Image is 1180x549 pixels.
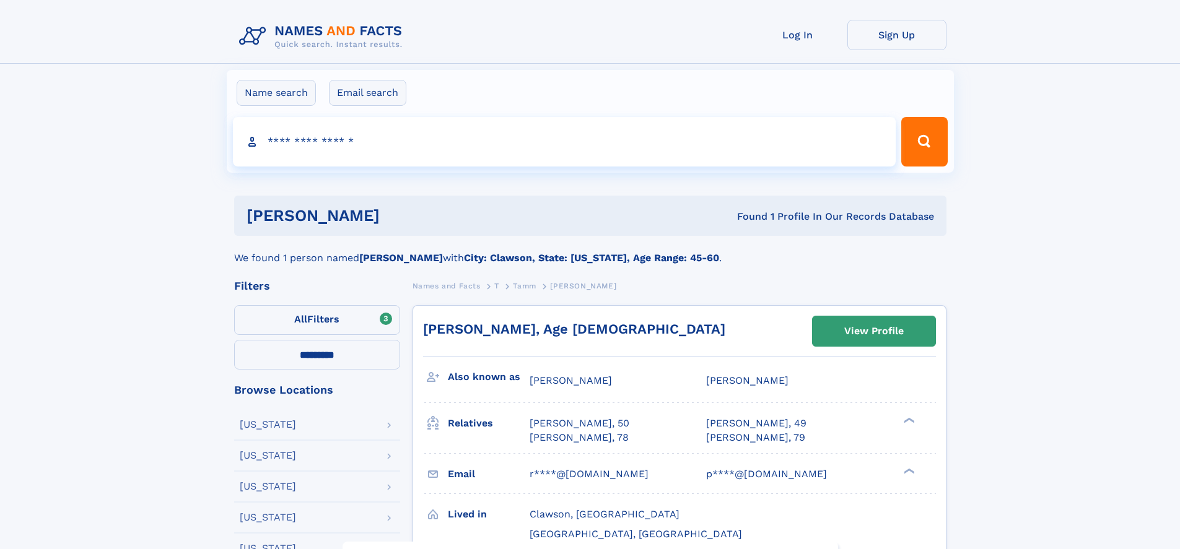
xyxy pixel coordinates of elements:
[329,80,406,106] label: Email search
[413,278,481,293] a: Names and Facts
[294,313,307,325] span: All
[494,282,499,290] span: T
[901,467,916,475] div: ❯
[558,210,934,223] div: Found 1 Profile In Our Records Database
[550,282,616,290] span: [PERSON_NAME]
[240,512,296,522] div: [US_STATE]
[513,278,536,293] a: Tamm
[706,417,806,430] a: [PERSON_NAME], 49
[901,117,947,166] button: Search Button
[448,464,530,485] h3: Email
[847,20,946,50] a: Sign Up
[464,252,719,264] b: City: Clawson, State: [US_STATE], Age Range: 45-60
[530,508,680,520] span: Clawson, [GEOGRAPHIC_DATA]
[813,316,935,346] a: View Profile
[513,282,536,290] span: Tamm
[240,451,296,460] div: [US_STATE]
[530,417,629,430] a: [PERSON_NAME], 50
[706,374,789,386] span: [PERSON_NAME]
[359,252,443,264] b: [PERSON_NAME]
[423,321,725,337] a: [PERSON_NAME], Age [DEMOGRAPHIC_DATA]
[448,504,530,525] h3: Lived in
[237,80,316,106] label: Name search
[530,374,612,386] span: [PERSON_NAME]
[901,417,916,425] div: ❯
[234,384,400,396] div: Browse Locations
[240,420,296,430] div: [US_STATE]
[233,117,896,166] input: search input
[530,528,742,540] span: [GEOGRAPHIC_DATA], [GEOGRAPHIC_DATA]
[247,208,559,223] h1: [PERSON_NAME]
[530,431,629,444] a: [PERSON_NAME], 78
[448,413,530,434] h3: Relatives
[494,278,499,293] a: T
[234,236,946,266] div: We found 1 person named with .
[706,431,805,444] a: [PERSON_NAME], 79
[844,317,904,345] div: View Profile
[240,482,296,491] div: [US_STATE]
[448,366,530,387] h3: Also known as
[234,280,400,292] div: Filters
[234,20,413,53] img: Logo Names and Facts
[748,20,847,50] a: Log In
[234,305,400,335] label: Filters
